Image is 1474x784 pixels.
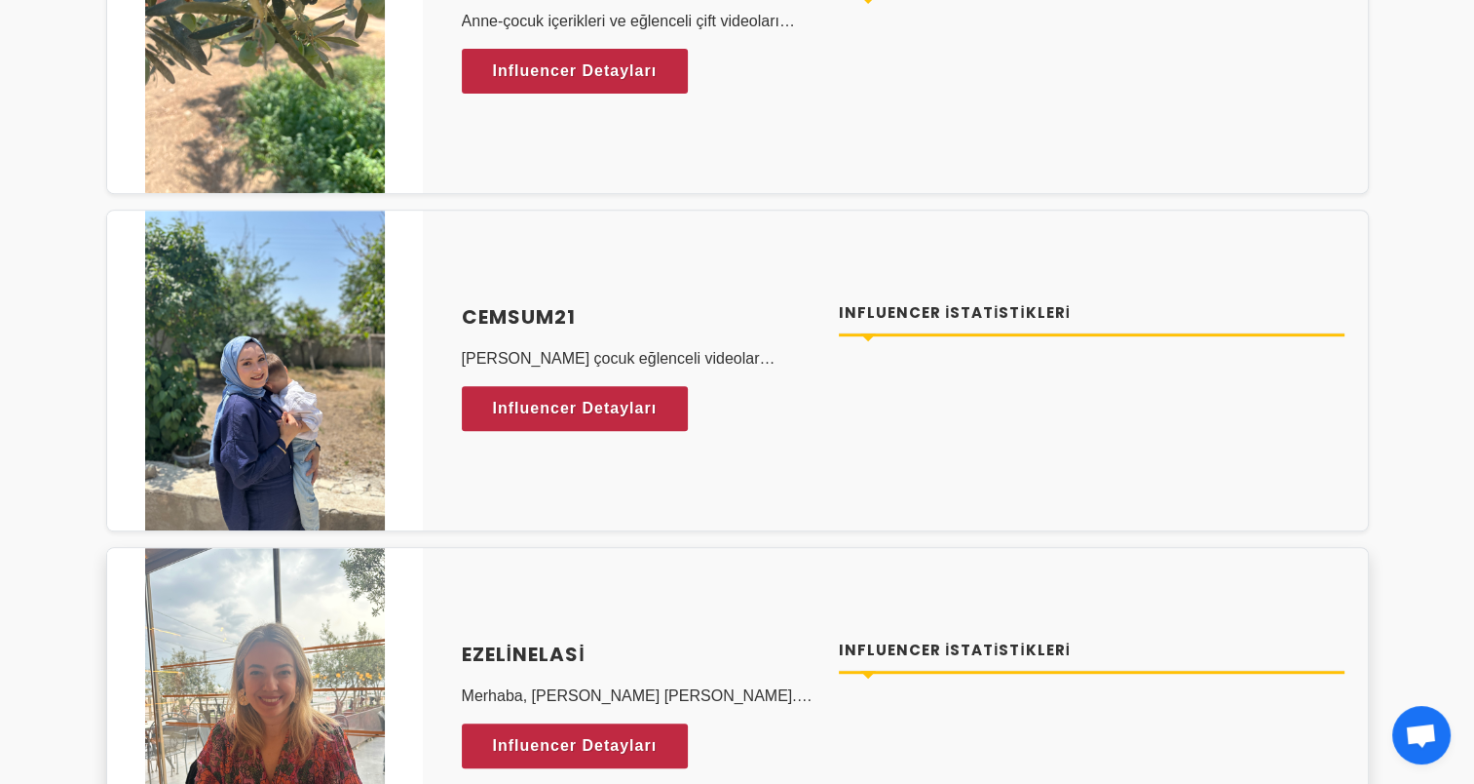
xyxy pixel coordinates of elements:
p: Merhaba, [PERSON_NAME] [PERSON_NAME]. 5 yaşındaki kızımla hobi olarak başladığımız sayfamızı büyü... [462,685,816,708]
a: Open chat [1392,706,1451,764]
h4: Influencer İstatistikleri [839,302,1344,325]
p: [PERSON_NAME] çocuk eğlenceli videolar üretiyorum ve kombin videoları çekiyorum [462,347,816,371]
a: Influencer Detayları [462,386,689,431]
a: Influencer Detayları [462,724,689,768]
span: Influencer Detayları [493,394,658,423]
a: ezelinelasi [462,640,816,669]
a: Influencer Detayları [462,49,689,94]
h4: Influencer İstatistikleri [839,640,1344,662]
span: Influencer Detayları [493,57,658,86]
p: Anne-çocuk içerikleri ve eğlenceli çift videoları yüklediğim bir instagram sayfam var [462,10,816,33]
a: Cemsum21 [462,302,816,332]
span: Influencer Detayları [493,731,658,761]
